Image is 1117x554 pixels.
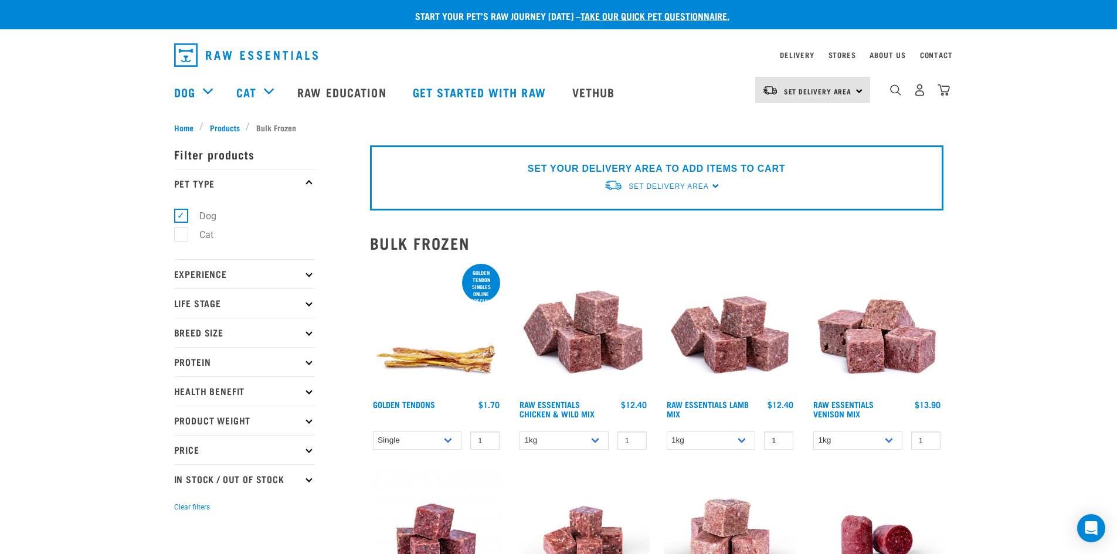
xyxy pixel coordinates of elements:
[890,84,901,96] img: home-icon-1@2x.png
[768,400,793,409] div: $12.40
[762,85,778,96] img: van-moving.png
[174,140,315,169] p: Filter products
[174,288,315,318] p: Life Stage
[174,435,315,464] p: Price
[210,121,240,134] span: Products
[203,121,246,134] a: Products
[174,318,315,347] p: Breed Size
[870,53,905,57] a: About Us
[780,53,814,57] a: Delivery
[561,69,630,115] a: Vethub
[174,121,200,134] a: Home
[286,69,400,115] a: Raw Education
[174,464,315,494] p: In Stock / Out Of Stock
[174,169,315,198] p: Pet Type
[528,162,785,176] p: SET YOUR DELIVERY AREA TO ADD ITEMS TO CART
[617,431,647,450] input: 1
[165,39,953,72] nav: dropdown navigation
[174,43,318,67] img: Raw Essentials Logo
[174,259,315,288] p: Experience
[181,227,218,242] label: Cat
[911,431,941,450] input: 1
[236,83,256,101] a: Cat
[784,89,852,93] span: Set Delivery Area
[938,84,950,96] img: home-icon@2x.png
[174,376,315,406] p: Health Benefit
[621,400,647,409] div: $12.40
[174,121,943,134] nav: breadcrumbs
[373,402,435,406] a: Golden Tendons
[174,502,210,512] button: Clear filters
[764,431,793,450] input: 1
[920,53,953,57] a: Contact
[181,209,221,223] label: Dog
[829,53,856,57] a: Stores
[517,261,650,395] img: Pile Of Cubed Chicken Wild Meat Mix
[810,261,943,395] img: 1113 RE Venison Mix 01
[174,121,193,134] span: Home
[520,402,595,416] a: Raw Essentials Chicken & Wild Mix
[813,402,874,416] a: Raw Essentials Venison Mix
[580,13,729,18] a: take our quick pet questionnaire.
[401,69,561,115] a: Get started with Raw
[914,84,926,96] img: user.png
[370,261,503,395] img: 1293 Golden Tendons 01
[604,179,623,192] img: van-moving.png
[470,431,500,450] input: 1
[664,261,797,395] img: ?1041 RE Lamb Mix 01
[915,400,941,409] div: $13.90
[462,264,500,310] div: Golden Tendon singles online special!
[174,347,315,376] p: Protein
[174,406,315,435] p: Product Weight
[629,182,708,191] span: Set Delivery Area
[1077,514,1105,542] div: Open Intercom Messenger
[478,400,500,409] div: $1.70
[667,402,749,416] a: Raw Essentials Lamb Mix
[370,234,943,252] h2: Bulk Frozen
[174,83,195,101] a: Dog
